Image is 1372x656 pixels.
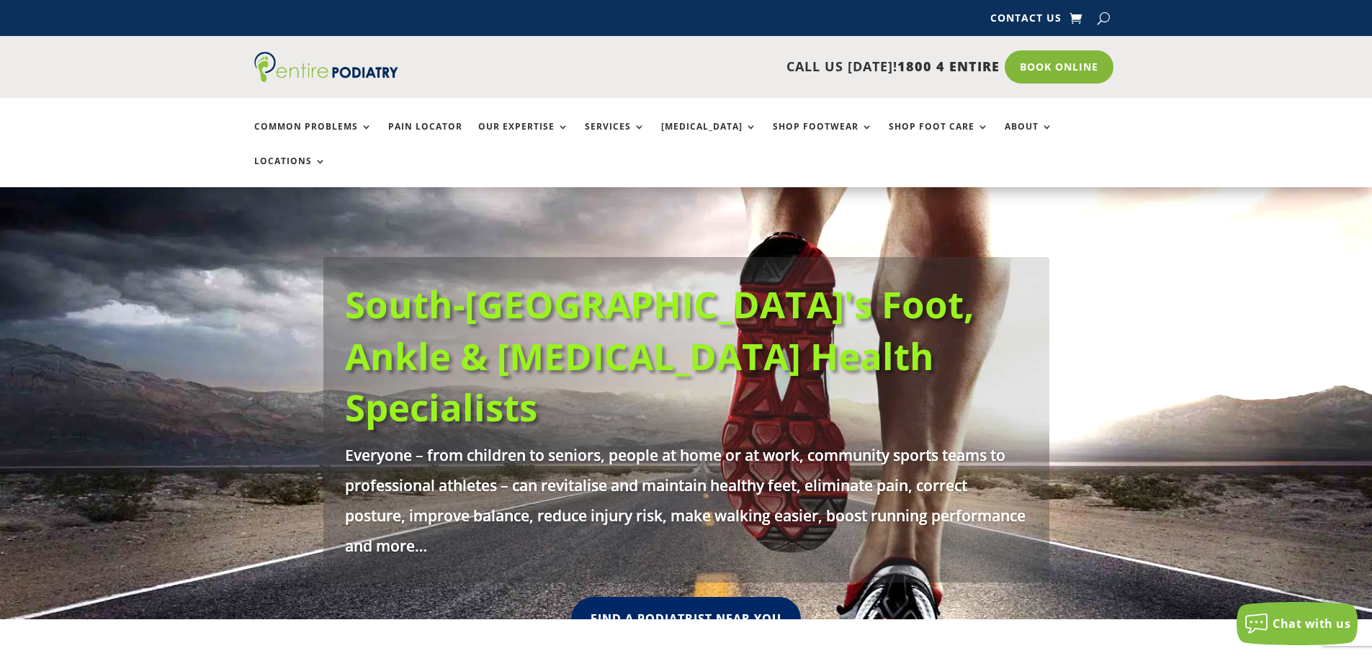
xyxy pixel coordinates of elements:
a: Find A Podiatrist Near You [571,597,801,641]
button: Chat with us [1237,602,1358,645]
a: Locations [254,156,326,187]
a: South-[GEOGRAPHIC_DATA]'s Foot, Ankle & [MEDICAL_DATA] Health Specialists [345,279,974,432]
a: Contact Us [990,13,1062,29]
span: Chat with us [1273,616,1350,632]
p: Everyone – from children to seniors, people at home or at work, community sports teams to profess... [345,440,1028,561]
a: Book Online [1005,50,1113,84]
a: [MEDICAL_DATA] [661,122,757,153]
img: logo (1) [254,52,398,82]
a: Shop Footwear [773,122,873,153]
p: CALL US [DATE]! [454,58,1000,76]
a: Our Expertise [478,122,569,153]
a: Services [585,122,645,153]
a: Shop Foot Care [889,122,989,153]
span: 1800 4 ENTIRE [897,58,1000,75]
a: About [1005,122,1053,153]
a: Common Problems [254,122,372,153]
a: Pain Locator [388,122,462,153]
a: Entire Podiatry [254,71,398,85]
